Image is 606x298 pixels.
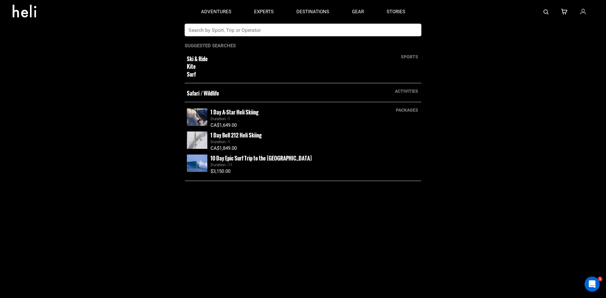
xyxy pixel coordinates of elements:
div: packages [393,107,421,113]
span: $3,150.00 [211,168,230,174]
small: Safari / Wildlife [187,90,373,97]
img: search-bar-icon.svg [544,9,549,15]
img: images [187,155,207,172]
span: 1 [597,277,603,282]
input: Search by Sport, Trip or Operator [185,24,408,36]
div: Duration - [211,116,419,122]
span: CA$1,849.00 [211,145,237,151]
p: destinations [296,9,329,15]
img: images [187,131,207,149]
small: Surf [187,71,373,78]
span: CA$1,649.00 [211,122,237,128]
div: Duration - [211,162,419,168]
span: 1 [228,139,230,144]
div: Open Intercom Messenger [585,277,600,292]
small: 1 Day Bell 212 Heli Skiing [211,131,262,139]
span: 11 [228,162,232,167]
p: experts [254,9,274,15]
small: 1 Day A-Star Heli Skiing [211,108,258,116]
div: activities [392,88,421,94]
span: 1 [228,116,230,121]
p: adventures [201,9,231,15]
small: Kite [187,63,373,70]
small: 10 Day Epic Surf Trip to the [GEOGRAPHIC_DATA] [211,154,312,162]
img: images [187,108,207,126]
p: Suggested Searches [185,43,421,49]
small: Ski & Ride [187,55,373,63]
div: Duration - [211,139,419,145]
div: sports [398,54,421,60]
